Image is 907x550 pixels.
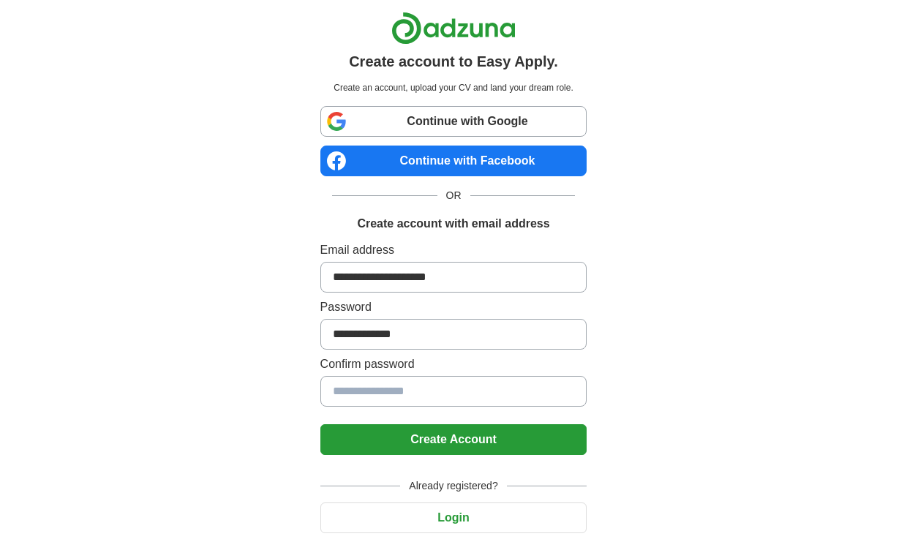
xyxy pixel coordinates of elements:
label: Confirm password [320,355,587,373]
label: Email address [320,241,587,259]
h1: Create account to Easy Apply. [349,50,558,72]
a: Login [320,511,587,524]
a: Continue with Google [320,106,587,137]
img: Adzuna logo [391,12,516,45]
label: Password [320,298,587,316]
span: OR [437,188,470,203]
h1: Create account with email address [357,215,549,233]
button: Create Account [320,424,587,455]
span: Already registered? [400,478,506,494]
p: Create an account, upload your CV and land your dream role. [323,81,584,94]
a: Continue with Facebook [320,146,587,176]
button: Login [320,502,587,533]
